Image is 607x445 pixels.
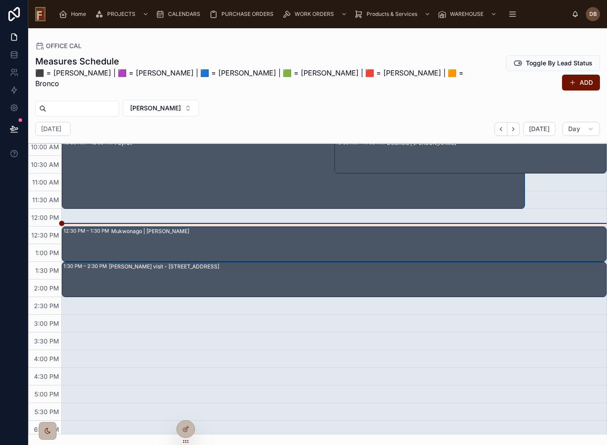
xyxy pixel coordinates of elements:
span: 1:00 PM [33,249,61,256]
button: Back [495,122,507,136]
span: Home [71,11,86,18]
a: WORK ORDERS [280,6,352,22]
div: Mukwonago | [PERSON_NAME] [111,228,606,235]
span: 12:30 PM [29,231,61,239]
span: DB [589,11,597,18]
span: OFFICE CAL [46,41,82,50]
a: WAREHOUSE [435,6,501,22]
span: 3:00 PM [32,320,61,327]
a: PROJECTS [92,6,153,22]
span: [PERSON_NAME] [130,104,181,113]
span: 3:30 PM [32,337,61,345]
span: PURCHASE ORDERS [221,11,274,18]
span: 5:00 PM [32,390,61,398]
div: [PERSON_NAME] visit - [STREET_ADDRESS] [109,263,606,270]
div: 12:30 PM – 1:30 PMMukwonago | [PERSON_NAME] [62,227,606,261]
p: ⬛ = [PERSON_NAME] | 🟪 = [PERSON_NAME] | 🟦 = [PERSON_NAME] | 🟩 = [PERSON_NAME] | 🟥 = [PERSON_NAME]... [35,68,465,89]
span: 10:00 AM [29,143,61,151]
div: 10:00 AM – 12:00 PMPayroll [62,139,525,208]
span: 11:00 AM [30,178,61,186]
span: 5:30 PM [32,408,61,415]
span: 6:00 PM [32,426,61,433]
img: App logo [35,7,45,21]
span: 12:00 PM [29,214,61,221]
span: Day [568,125,580,133]
a: CALENDARS [153,6,206,22]
span: 1:30 PM [33,267,61,274]
span: [DATE] [529,125,550,133]
button: Select Button [123,100,199,117]
span: Toggle By Lead Status [526,59,592,68]
div: 10:00 AM – 11:00 AMDelafield | [PERSON_NAME] [335,139,607,173]
a: Home [56,6,92,22]
a: OFFICE CAL [35,41,82,50]
h1: Measures Schedule [35,55,465,68]
div: 12:30 PM – 1:30 PM [64,227,111,234]
button: Day [562,122,600,136]
span: 4:00 PM [32,355,61,362]
span: 11:30 AM [30,196,61,204]
div: scrollable content [52,4,572,24]
button: Toggle By Lead Status [506,55,600,71]
a: Products & Services [352,6,435,22]
span: CALENDARS [168,11,200,18]
span: WORK ORDERS [295,11,334,18]
button: [DATE] [523,122,555,136]
span: 2:00 PM [32,284,61,292]
h2: [DATE] [41,124,61,133]
span: WAREHOUSE [450,11,483,18]
div: 1:30 PM – 2:30 PM[PERSON_NAME] visit - [STREET_ADDRESS] [62,262,606,297]
button: Next [507,122,520,136]
span: PROJECTS [107,11,135,18]
span: Products & Services [367,11,417,18]
div: 1:30 PM – 2:30 PM [64,263,109,270]
a: PURCHASE ORDERS [206,6,280,22]
span: 10:30 AM [29,161,61,168]
span: 2:30 PM [32,302,61,309]
span: 4:30 PM [32,373,61,380]
button: ADD [562,75,600,91]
